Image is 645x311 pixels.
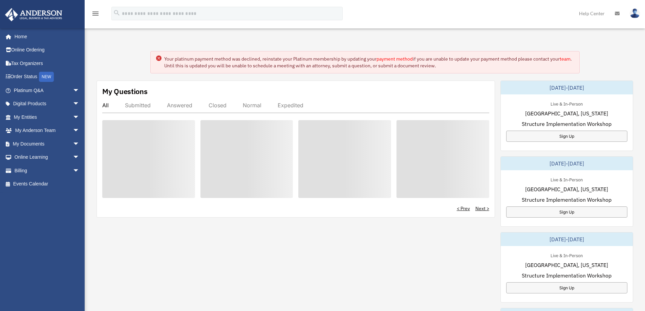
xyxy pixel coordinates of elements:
i: menu [91,9,100,18]
div: Normal [243,102,261,109]
a: Billingarrow_drop_down [5,164,90,177]
a: My Documentsarrow_drop_down [5,137,90,151]
span: arrow_drop_down [73,84,86,97]
a: team [560,56,571,62]
span: [GEOGRAPHIC_DATA], [US_STATE] [525,261,608,269]
span: arrow_drop_down [73,164,86,178]
div: Live & In-Person [545,176,588,183]
span: [GEOGRAPHIC_DATA], [US_STATE] [525,185,608,193]
img: User Pic [630,8,640,18]
div: My Questions [102,86,148,96]
div: [DATE]-[DATE] [501,232,633,246]
div: Submitted [125,102,151,109]
span: Structure Implementation Workshop [522,120,611,128]
a: Sign Up [506,131,627,142]
span: arrow_drop_down [73,151,86,164]
a: My Entitiesarrow_drop_down [5,110,90,124]
a: Sign Up [506,282,627,293]
span: Structure Implementation Workshop [522,271,611,280]
a: Tax Organizers [5,57,90,70]
span: Structure Implementation Workshop [522,196,611,204]
span: [GEOGRAPHIC_DATA], [US_STATE] [525,109,608,117]
div: [DATE]-[DATE] [501,81,633,94]
span: arrow_drop_down [73,97,86,111]
a: Online Ordering [5,43,90,57]
a: payment method [377,56,413,62]
span: arrow_drop_down [73,124,86,138]
div: All [102,102,109,109]
a: Events Calendar [5,177,90,191]
a: Digital Productsarrow_drop_down [5,97,90,111]
span: arrow_drop_down [73,110,86,124]
a: Order StatusNEW [5,70,90,84]
div: Closed [209,102,227,109]
div: Your platinum payment method was declined, reinstate your Platinum membership by updating your if... [164,55,574,69]
i: search [113,9,121,17]
div: Expedited [278,102,303,109]
a: menu [91,12,100,18]
div: NEW [39,72,54,82]
a: Online Learningarrow_drop_down [5,151,90,164]
div: Live & In-Person [545,100,588,107]
a: Next > [475,205,489,212]
img: Anderson Advisors Platinum Portal [3,8,64,21]
a: My Anderson Teamarrow_drop_down [5,124,90,137]
div: [DATE]-[DATE] [501,157,633,170]
div: Answered [167,102,192,109]
div: Live & In-Person [545,251,588,259]
a: Home [5,30,86,43]
a: Sign Up [506,206,627,218]
a: < Prev [457,205,470,212]
span: arrow_drop_down [73,137,86,151]
a: Platinum Q&Aarrow_drop_down [5,84,90,97]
